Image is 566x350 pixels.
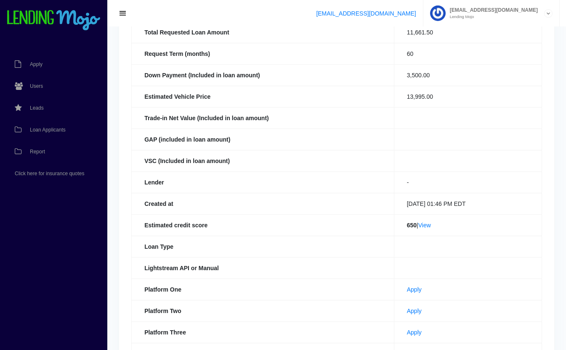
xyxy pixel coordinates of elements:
[15,171,84,176] span: Click here for insurance quotes
[394,86,542,107] td: 13,995.00
[446,8,538,13] span: [EMAIL_ADDRESS][DOMAIN_NAME]
[30,84,43,89] span: Users
[394,171,542,193] td: -
[132,171,394,193] th: Lender
[132,279,394,300] th: Platform One
[132,64,394,86] th: Down Payment (Included in loan amount)
[132,214,394,236] th: Estimated credit score
[132,321,394,343] th: Platform Three
[132,21,394,43] th: Total Requested Loan Amount
[316,10,416,17] a: [EMAIL_ADDRESS][DOMAIN_NAME]
[394,193,542,214] td: [DATE] 01:46 PM EDT
[30,127,66,132] span: Loan Applicants
[418,222,431,229] a: View
[407,308,422,314] a: Apply
[132,300,394,321] th: Platform Two
[394,43,542,64] td: 60
[30,62,43,67] span: Apply
[394,64,542,86] td: 3,500.00
[132,86,394,107] th: Estimated Vehicle Price
[407,286,422,293] a: Apply
[407,329,422,336] a: Apply
[6,10,101,31] img: logo-small.png
[430,5,446,21] img: Profile image
[30,105,44,111] span: Leads
[132,257,394,279] th: Lightstream API or Manual
[394,214,542,236] td: |
[132,129,394,150] th: GAP (included in loan amount)
[394,21,542,43] td: 11,661.50
[132,150,394,171] th: VSC (Included in loan amount)
[132,43,394,64] th: Request Term (months)
[132,193,394,214] th: Created at
[446,15,538,19] small: Lending Mojo
[30,149,45,154] span: Report
[132,236,394,257] th: Loan Type
[132,107,394,129] th: Trade-in Net Value (Included in loan amount)
[407,222,417,229] b: 650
